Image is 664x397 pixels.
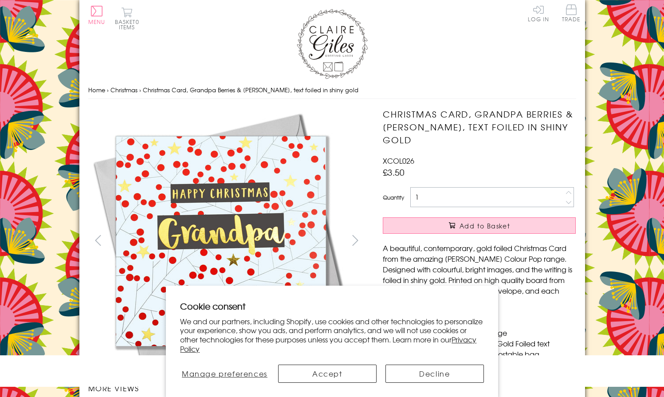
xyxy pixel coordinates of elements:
[365,108,631,374] img: Christmas Card, Grandpa Berries & Twigs, text foiled in shiny gold
[182,368,267,379] span: Manage preferences
[180,300,484,312] h2: Cookie consent
[562,4,581,22] span: Trade
[139,86,141,94] span: ›
[278,365,377,383] button: Accept
[383,217,576,234] button: Add to Basket
[297,9,368,79] img: Claire Giles Greetings Cards
[180,365,269,383] button: Manage preferences
[385,365,484,383] button: Decline
[88,86,105,94] a: Home
[110,86,138,94] a: Christmas
[528,4,549,22] a: Log In
[115,7,139,30] button: Basket0 items
[345,230,365,250] button: next
[143,86,358,94] span: Christmas Card, Grandpa Berries & [PERSON_NAME], text foiled in shiny gold
[180,334,476,354] a: Privacy Policy
[562,4,581,24] a: Trade
[180,317,484,354] p: We and our partners, including Shopify, use cookies and other technologies to personalize your ex...
[107,86,109,94] span: ›
[119,18,139,31] span: 0 items
[383,243,576,307] p: A beautiful, contemporary, gold foiled Christmas Card from the amazing [PERSON_NAME] Colour Pop r...
[383,155,414,166] span: XCOL026
[383,166,405,178] span: £3.50
[88,230,108,250] button: prev
[460,221,510,230] span: Add to Basket
[88,18,106,26] span: Menu
[88,81,576,99] nav: breadcrumbs
[383,108,576,146] h1: Christmas Card, Grandpa Berries & [PERSON_NAME], text foiled in shiny gold
[88,6,106,24] button: Menu
[88,108,354,374] img: Christmas Card, Grandpa Berries & Twigs, text foiled in shiny gold
[88,383,365,393] h3: More views
[383,193,404,201] label: Quantity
